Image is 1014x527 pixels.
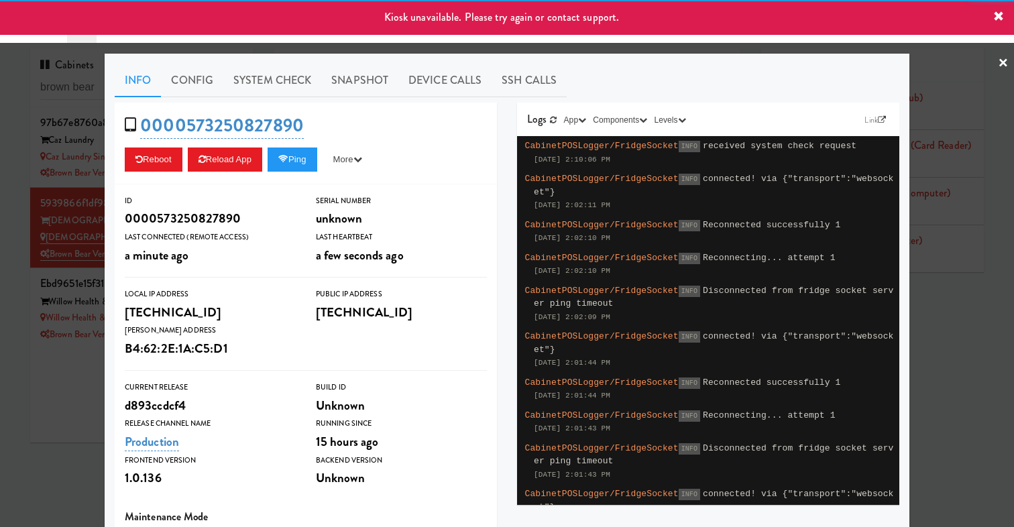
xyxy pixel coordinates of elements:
span: received system check request [703,141,856,151]
span: Disconnected from fridge socket server ping timeout [534,286,894,309]
button: More [323,148,373,172]
span: Reconnecting... attempt 1 [703,410,836,420]
span: a minute ago [125,246,188,264]
span: CabinetPOSLogger/FridgeSocket [525,443,679,453]
span: CabinetPOSLogger/FridgeSocket [525,286,679,296]
span: CabinetPOSLogger/FridgeSocket [525,377,679,388]
span: [DATE] 2:01:43 PM [534,471,610,479]
div: Release Channel Name [125,417,296,430]
span: INFO [679,174,700,185]
span: INFO [679,220,700,231]
span: INFO [679,286,700,297]
span: INFO [679,331,700,343]
a: System Check [223,64,321,97]
span: Reconnecting... attempt 1 [703,253,836,263]
div: 1.0.136 [125,467,296,489]
span: [DATE] 2:02:10 PM [534,234,610,242]
div: Last Connected (Remote Access) [125,231,296,244]
div: Local IP Address [125,288,296,301]
span: INFO [679,141,700,152]
span: [DATE] 2:10:06 PM [534,156,610,164]
button: Ping [268,148,317,172]
span: Kiosk unavailable. Please try again or contact support. [384,9,620,25]
div: Running Since [316,417,487,430]
span: CabinetPOSLogger/FridgeSocket [525,410,679,420]
a: SSH Calls [492,64,567,97]
span: INFO [679,253,700,264]
span: [DATE] 2:02:09 PM [534,313,610,321]
div: Unknown [316,394,487,417]
div: Build Id [316,381,487,394]
div: Unknown [316,467,487,489]
button: Reboot [125,148,182,172]
a: Config [161,64,223,97]
div: unknown [316,207,487,230]
span: CabinetPOSLogger/FridgeSocket [525,489,679,499]
a: Production [125,432,179,451]
span: [DATE] 2:01:44 PM [534,359,610,367]
a: 0000573250827890 [140,113,304,139]
div: Frontend Version [125,454,296,467]
span: CabinetPOSLogger/FridgeSocket [525,141,679,151]
span: Reconnected successfully 1 [703,220,840,230]
span: CabinetPOSLogger/FridgeSocket [525,331,679,341]
span: INFO [679,443,700,455]
div: ID [125,194,296,208]
span: CabinetPOSLogger/FridgeSocket [525,220,679,230]
a: × [998,43,1009,84]
div: 0000573250827890 [125,207,296,230]
a: Device Calls [398,64,492,97]
button: Components [589,113,651,127]
span: 15 hours ago [316,432,378,451]
span: connected! via {"transport":"websocket"} [534,489,894,512]
span: [DATE] 2:02:10 PM [534,267,610,275]
a: Info [115,64,161,97]
div: Serial Number [316,194,487,208]
span: CabinetPOSLogger/FridgeSocket [525,253,679,263]
div: Last Heartbeat [316,231,487,244]
span: connected! via {"transport":"websocket"} [534,174,894,197]
a: Snapshot [321,64,398,97]
span: INFO [679,410,700,422]
a: Link [861,113,889,127]
span: INFO [679,377,700,389]
span: [DATE] 2:02:11 PM [534,201,610,209]
div: Public IP Address [316,288,487,301]
span: Reconnected successfully 1 [703,377,840,388]
button: Levels [651,113,689,127]
span: Maintenance Mode [125,509,209,524]
span: INFO [679,489,700,500]
div: [PERSON_NAME] Address [125,324,296,337]
button: Reload App [188,148,262,172]
div: [TECHNICAL_ID] [316,301,487,324]
span: Disconnected from fridge socket server ping timeout [534,443,894,467]
span: [DATE] 2:01:44 PM [534,392,610,400]
div: Current Release [125,381,296,394]
div: d893ccdcf4 [125,394,296,417]
span: Logs [527,111,547,127]
div: B4:62:2E:1A:C5:D1 [125,337,296,360]
span: a few seconds ago [316,246,404,264]
span: CabinetPOSLogger/FridgeSocket [525,174,679,184]
div: Backend Version [316,454,487,467]
span: connected! via {"transport":"websocket"} [534,331,894,355]
button: App [561,113,590,127]
div: [TECHNICAL_ID] [125,301,296,324]
span: [DATE] 2:01:43 PM [534,424,610,432]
